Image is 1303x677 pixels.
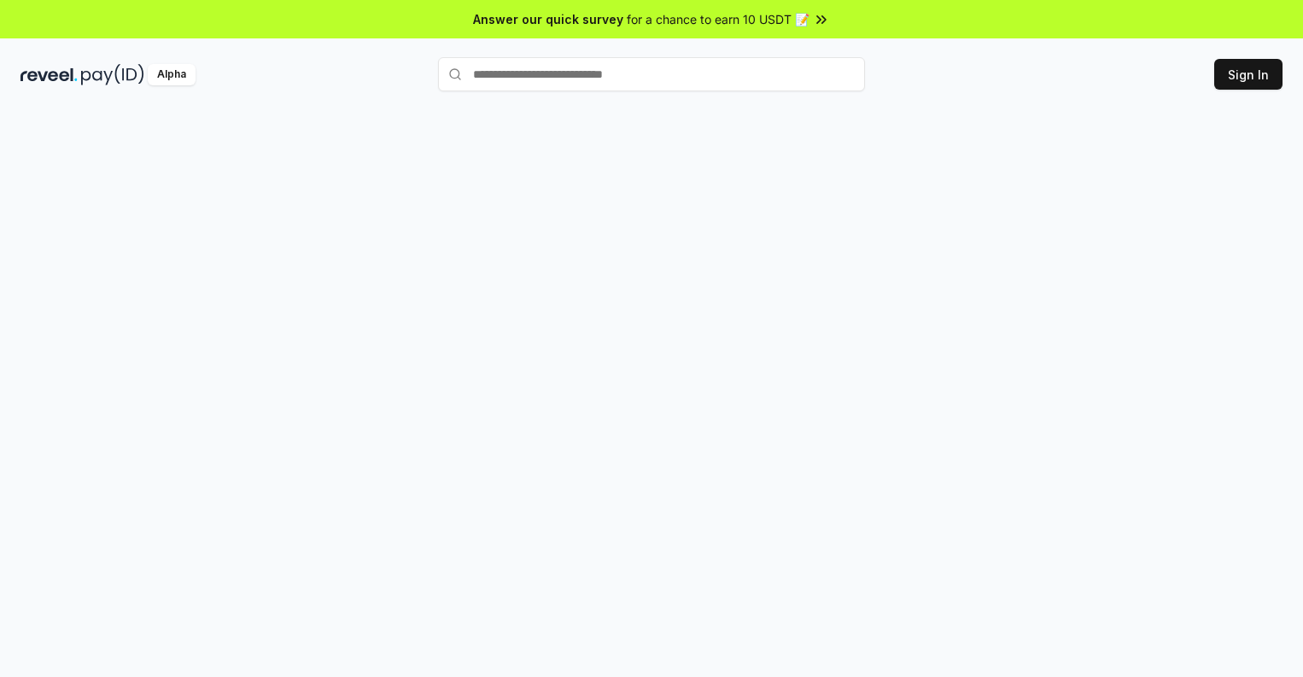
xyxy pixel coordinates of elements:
[148,64,196,85] div: Alpha
[473,10,623,28] span: Answer our quick survey
[1214,59,1283,90] button: Sign In
[627,10,809,28] span: for a chance to earn 10 USDT 📝
[81,64,144,85] img: pay_id
[20,64,78,85] img: reveel_dark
